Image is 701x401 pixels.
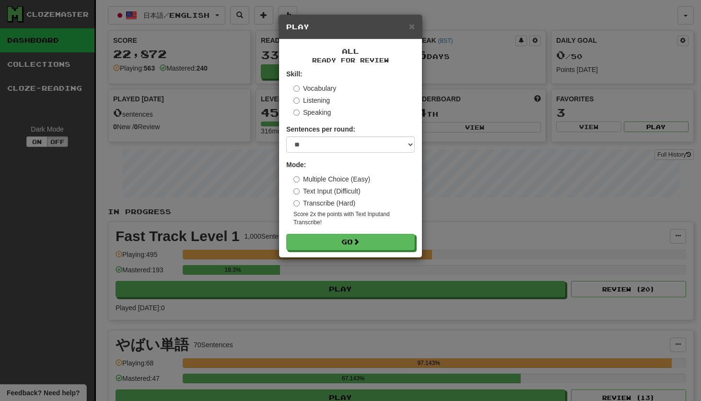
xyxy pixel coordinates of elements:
[293,188,300,194] input: Text Input (Difficult)
[409,21,415,31] button: Close
[293,85,300,92] input: Vocabulary
[293,84,336,93] label: Vocabulary
[286,124,355,134] label: Sentences per round:
[293,109,300,116] input: Speaking
[293,198,355,208] label: Transcribe (Hard)
[293,210,415,227] small: Score 2x the points with Text Input and Transcribe !
[293,96,330,105] label: Listening
[342,47,359,55] span: All
[286,234,415,250] button: Go
[293,108,331,117] label: Speaking
[286,22,415,32] h5: Play
[293,200,300,207] input: Transcribe (Hard)
[293,176,300,182] input: Multiple Choice (Easy)
[293,186,361,196] label: Text Input (Difficult)
[293,97,300,104] input: Listening
[286,161,306,169] strong: Mode:
[409,21,415,32] span: ×
[293,174,370,184] label: Multiple Choice (Easy)
[286,70,302,78] strong: Skill:
[286,56,415,64] small: Ready for Review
